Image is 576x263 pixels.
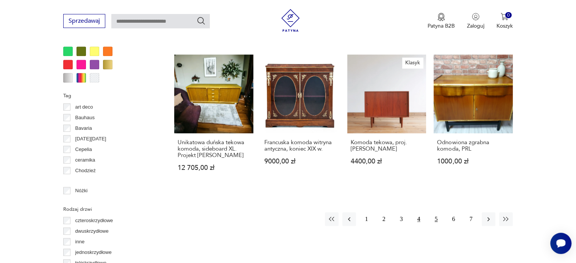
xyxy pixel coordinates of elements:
[550,233,571,254] iframe: Smartsupp widget button
[75,145,92,154] p: Cepelia
[496,13,513,30] button: 0Koszyk
[261,54,340,186] a: Francuska komoda witryna antyczna, koniec XIX w.Francuska komoda witryna antyczna, koniec XIX w.9...
[472,13,479,20] img: Ikonka użytkownika
[63,19,105,24] a: Sprzedawaj
[351,158,423,165] p: 4400,00 zł
[75,135,106,143] p: [DATE][DATE]
[428,13,455,30] button: Patyna B2B
[467,13,484,30] button: Zaloguj
[197,16,206,25] button: Szukaj
[75,167,96,175] p: Chodzież
[437,158,509,165] p: 1000,00 zł
[447,212,460,226] button: 6
[264,139,336,152] h3: Francuska komoda witryna antyczna, koniec XIX w.
[279,9,302,32] img: Patyna - sklep z meblami i dekoracjami vintage
[63,205,156,213] p: Rodzaj drzwi
[428,22,455,30] p: Patyna B2B
[75,114,95,122] p: Bauhaus
[63,92,156,100] p: Tag
[351,139,423,152] h3: Komoda tekowa, proj. [PERSON_NAME]
[467,22,484,30] p: Zaloguj
[429,212,443,226] button: 5
[174,54,253,186] a: Unikatowa duńska tekowa komoda, sideboard XL. Projekt Johannes AndersenUnikatowa duńska tekowa ko...
[75,238,85,246] p: inne
[178,139,250,159] h3: Unikatowa duńska tekowa komoda, sideboard XL. Projekt [PERSON_NAME]
[437,139,509,152] h3: Odnowiona zgrabna komoda, PRL
[264,158,336,165] p: 9000,00 zł
[75,248,112,257] p: jednoskrzydłowe
[75,177,94,185] p: Ćmielów
[75,103,93,111] p: art deco
[75,187,88,195] p: Nóżki
[75,216,113,225] p: czteroskrzydłowe
[395,212,408,226] button: 3
[428,13,455,30] a: Ikona medaluPatyna B2B
[347,54,426,186] a: KlasykKomoda tekowa, proj. Kai KristiansenKomoda tekowa, proj. [PERSON_NAME]4400,00 zł
[75,124,92,132] p: Bavaria
[178,165,250,171] p: 12 705,00 zł
[505,12,512,19] div: 0
[63,14,105,28] button: Sprzedawaj
[501,13,508,20] img: Ikona koszyka
[496,22,513,30] p: Koszyk
[360,212,373,226] button: 1
[464,212,478,226] button: 7
[437,13,445,21] img: Ikona medalu
[75,227,109,235] p: dwuskrzydłowe
[434,54,512,186] a: Odnowiona zgrabna komoda, PRLOdnowiona zgrabna komoda, PRL1000,00 zł
[377,212,391,226] button: 2
[75,156,95,164] p: ceramika
[412,212,426,226] button: 4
